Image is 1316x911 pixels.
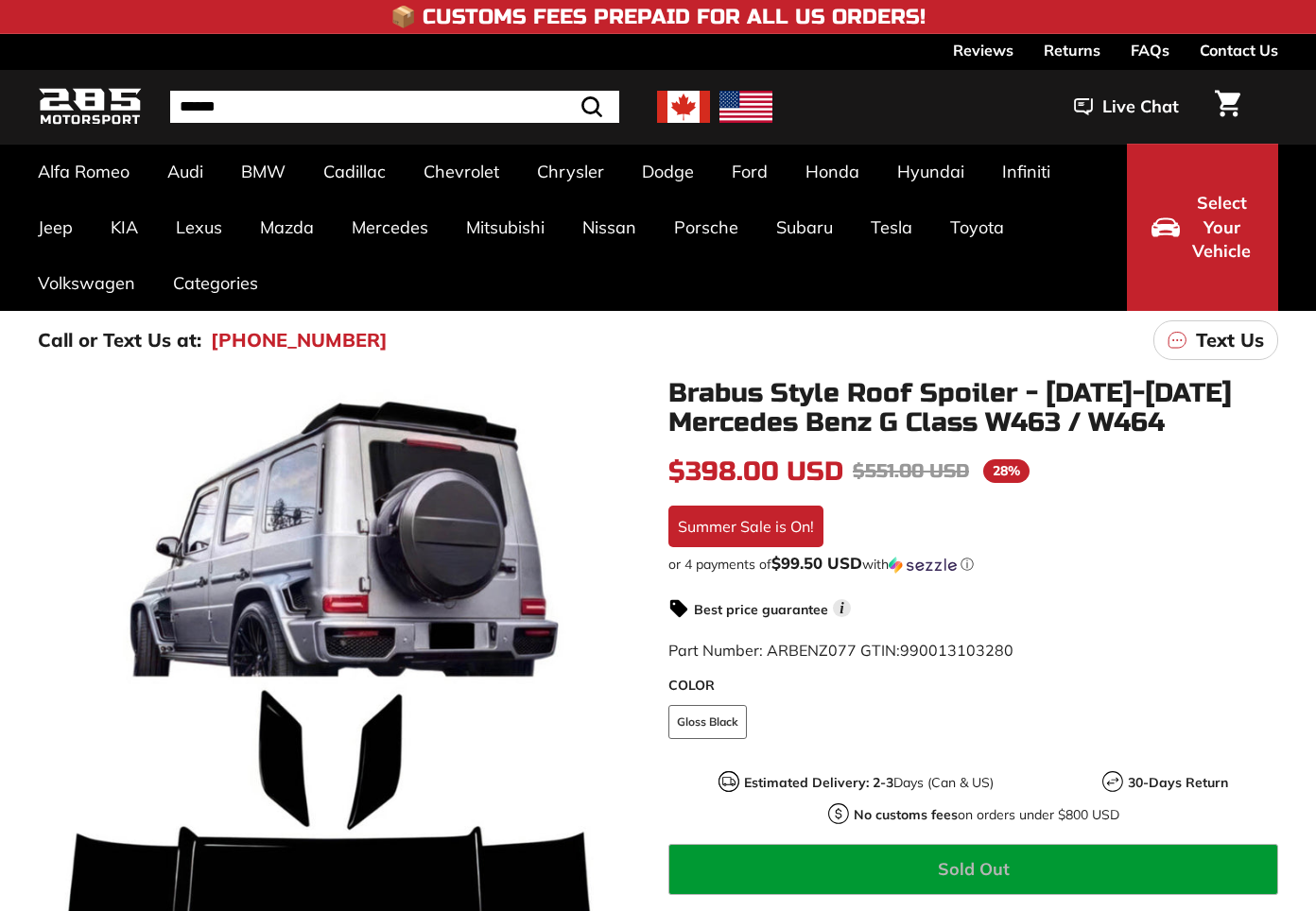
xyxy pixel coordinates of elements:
[668,555,1278,574] div: or 4 payments of with
[19,199,92,255] a: Jeep
[148,144,222,199] a: Audi
[771,553,862,573] span: $99.50 USD
[1044,34,1100,66] a: Returns
[1189,191,1254,264] span: Select Your Vehicle
[983,144,1069,199] a: Infiniti
[518,144,623,199] a: Chrysler
[854,805,1119,825] p: on orders under $800 USD
[852,199,931,255] a: Tesla
[390,6,926,28] h4: 📦 Customs Fees Prepaid for All US Orders!
[154,255,277,311] a: Categories
[1049,83,1203,130] button: Live Chat
[668,555,1278,574] div: or 4 payments of$99.50 USDwithSezzle Click to learn more about Sezzle
[1203,75,1252,139] a: Cart
[744,774,893,791] strong: Estimated Delivery: 2-3
[157,199,241,255] a: Lexus
[563,199,655,255] a: Nissan
[668,455,843,488] span: $398.00 USD
[447,199,563,255] a: Mitsubishi
[333,199,447,255] a: Mercedes
[889,557,957,574] img: Sezzle
[668,641,1013,660] span: Part Number: ARBENZ077 GTIN:
[170,91,619,123] input: Search
[211,326,388,354] a: [PHONE_NUMBER]
[19,144,148,199] a: Alfa Romeo
[1153,320,1278,360] a: Text Us
[19,255,154,311] a: Volkswagen
[787,144,878,199] a: Honda
[900,641,1013,660] span: 990013103280
[38,326,201,354] p: Call or Text Us at:
[694,601,828,618] strong: Best price guarantee
[1128,774,1228,791] strong: 30-Days Return
[833,599,851,617] span: i
[878,144,983,199] a: Hyundai
[668,379,1278,438] h1: Brabus Style Roof Spoiler - [DATE]-[DATE] Mercedes Benz G Class W463 / W464
[1131,34,1169,66] a: FAQs
[983,459,1030,483] span: 28%
[938,858,1010,880] span: Sold Out
[92,199,157,255] a: KIA
[1196,326,1264,354] p: Text Us
[1200,34,1278,66] a: Contact Us
[668,844,1278,895] button: Sold Out
[1127,144,1278,311] button: Select Your Vehicle
[668,676,1278,696] label: COLOR
[757,199,852,255] a: Subaru
[744,773,994,793] p: Days (Can & US)
[1102,95,1179,119] span: Live Chat
[668,506,823,547] div: Summer Sale is On!
[931,199,1023,255] a: Toyota
[953,34,1013,66] a: Reviews
[655,199,757,255] a: Porsche
[241,199,333,255] a: Mazda
[405,144,518,199] a: Chevrolet
[713,144,787,199] a: Ford
[304,144,405,199] a: Cadillac
[854,806,958,823] strong: No customs fees
[38,85,142,129] img: Logo_285_Motorsport_areodynamics_components
[853,459,969,483] span: $551.00 USD
[623,144,713,199] a: Dodge
[222,144,304,199] a: BMW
